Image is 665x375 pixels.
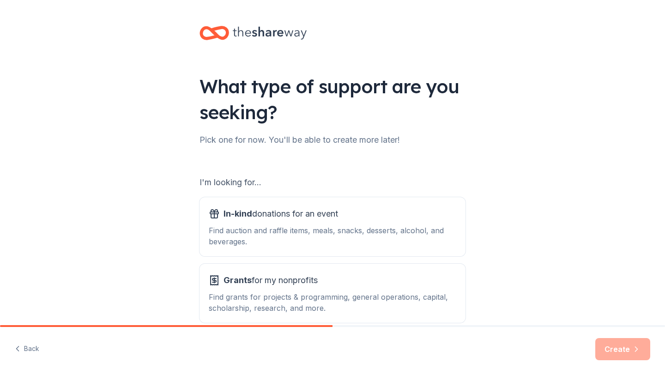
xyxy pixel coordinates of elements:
[209,291,456,314] div: Find grants for projects & programming, general operations, capital, scholarship, research, and m...
[199,197,465,256] button: In-kinddonations for an eventFind auction and raffle items, meals, snacks, desserts, alcohol, and...
[224,273,318,288] span: for my nonprofits
[224,206,338,221] span: donations for an event
[199,73,465,125] div: What type of support are you seeking?
[224,209,252,218] span: In-kind
[209,225,456,247] div: Find auction and raffle items, meals, snacks, desserts, alcohol, and beverages.
[199,175,465,190] div: I'm looking for...
[199,264,465,323] button: Grantsfor my nonprofitsFind grants for projects & programming, general operations, capital, schol...
[224,275,252,285] span: Grants
[199,133,465,147] div: Pick one for now. You'll be able to create more later!
[15,339,39,359] button: Back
